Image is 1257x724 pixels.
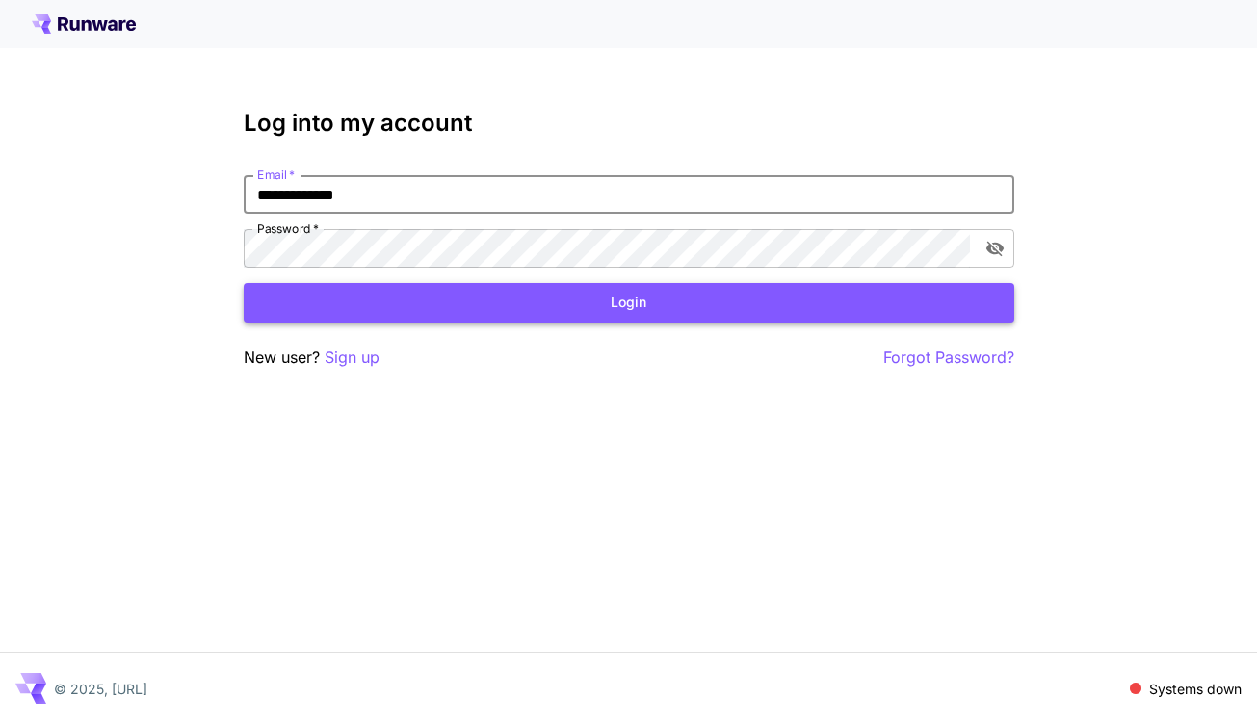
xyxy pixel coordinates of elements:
p: Systems down [1149,679,1242,699]
button: toggle password visibility [978,231,1012,266]
button: Sign up [325,346,380,370]
label: Email [257,167,295,183]
button: Login [244,283,1014,323]
h3: Log into my account [244,110,1014,137]
button: Forgot Password? [883,346,1014,370]
p: © 2025, [URL] [54,679,147,699]
p: New user? [244,346,380,370]
label: Password [257,220,319,237]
